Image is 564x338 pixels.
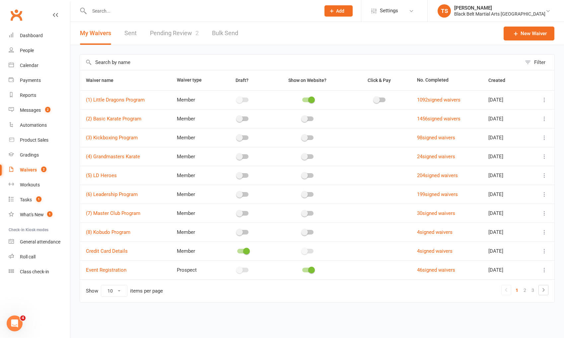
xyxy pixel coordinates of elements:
[417,267,455,273] a: 46signed waivers
[417,172,458,178] a: 204signed waivers
[171,90,218,109] td: Member
[20,315,26,321] span: 4
[482,166,529,185] td: [DATE]
[9,88,70,103] a: Reports
[513,286,521,295] a: 1
[488,76,513,84] button: Created
[7,315,23,331] iframe: Intercom live chat
[212,22,238,45] a: Bulk Send
[86,229,130,235] a: (8) Kobudo Program
[195,30,199,36] span: 2
[171,147,218,166] td: Member
[230,76,256,84] button: Draft?
[454,11,545,17] div: Black Belt Martial Arts [GEOGRAPHIC_DATA]
[86,78,121,83] span: Waiver name
[417,210,455,216] a: 30signed waivers
[171,128,218,147] td: Member
[45,107,50,112] span: 2
[9,43,70,58] a: People
[20,107,41,113] div: Messages
[86,76,121,84] button: Waiver name
[9,192,70,207] a: Tasks 1
[20,167,37,172] div: Waivers
[482,109,529,128] td: [DATE]
[9,73,70,88] a: Payments
[482,90,529,109] td: [DATE]
[9,148,70,163] a: Gradings
[9,249,70,264] a: Roll call
[86,154,140,160] a: (4) Grandmasters Karate
[124,22,137,45] a: Sent
[417,229,453,235] a: 4signed waivers
[171,260,218,279] td: Prospect
[482,223,529,241] td: [DATE]
[171,204,218,223] td: Member
[80,55,522,70] input: Search by name
[482,147,529,166] td: [DATE]
[171,166,218,185] td: Member
[417,97,460,103] a: 1092signed waivers
[20,182,40,187] div: Workouts
[438,4,451,18] div: TS
[362,76,398,84] button: Click & Pay
[20,197,32,202] div: Tasks
[86,116,141,122] a: (2) Basic Karate Program
[288,78,326,83] span: Show on Website?
[417,154,455,160] a: 24signed waivers
[488,78,513,83] span: Created
[86,191,138,197] a: (6) Leadership Program
[417,248,453,254] a: 4signed waivers
[171,70,218,90] th: Waiver type
[482,241,529,260] td: [DATE]
[417,191,458,197] a: 199signed waivers
[482,185,529,204] td: [DATE]
[86,285,163,297] div: Show
[9,264,70,279] a: Class kiosk mode
[47,211,52,217] span: 1
[86,172,117,178] a: (5) LD Heroes
[368,78,391,83] span: Click & Pay
[417,135,455,141] a: 98signed waivers
[20,78,41,83] div: Payments
[20,239,60,244] div: General attendance
[80,22,111,45] button: My Waivers
[9,58,70,73] a: Calendar
[454,5,545,11] div: [PERSON_NAME]
[9,207,70,222] a: What's New1
[522,55,554,70] button: Filter
[236,78,248,83] span: Draft?
[482,128,529,147] td: [DATE]
[20,48,34,53] div: People
[171,223,218,241] td: Member
[20,137,48,143] div: Product Sales
[282,76,334,84] button: Show on Website?
[9,118,70,133] a: Automations
[9,28,70,43] a: Dashboard
[411,70,482,90] th: No. Completed
[20,152,39,158] div: Gradings
[86,210,140,216] a: (7) Master Club Program
[86,97,145,103] a: (1) Little Dragons Program
[20,63,38,68] div: Calendar
[87,6,316,16] input: Search...
[171,109,218,128] td: Member
[324,5,353,17] button: Add
[9,235,70,249] a: General attendance kiosk mode
[36,196,41,202] span: 1
[521,286,529,295] a: 2
[9,177,70,192] a: Workouts
[20,33,43,38] div: Dashboard
[417,116,460,122] a: 1456signed waivers
[20,212,44,217] div: What's New
[9,133,70,148] a: Product Sales
[529,286,537,295] a: 3
[482,204,529,223] td: [DATE]
[534,58,545,66] div: Filter
[20,122,47,128] div: Automations
[86,248,128,254] a: Credit Card Details
[171,185,218,204] td: Member
[9,103,70,118] a: Messages 2
[9,163,70,177] a: Waivers 2
[171,241,218,260] td: Member
[86,267,126,273] a: Event Registration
